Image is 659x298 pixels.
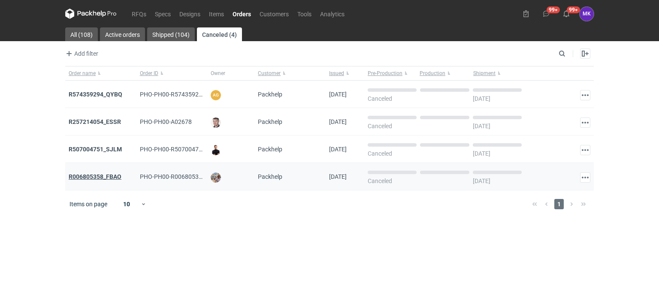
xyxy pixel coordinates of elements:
p: Canceled [368,123,392,129]
span: Customer [258,70,281,77]
span: 05/12/2022 [329,118,347,125]
figcaption: AG [211,90,221,100]
a: Designs [175,9,205,19]
a: Specs [151,9,175,19]
span: Owner [211,70,225,77]
p: Canceled [368,95,392,102]
svg: Packhelp Pro [65,9,117,19]
img: Maciej Sikora [211,117,221,128]
span: Order ID [140,70,158,77]
a: Canceled (4) [197,27,242,41]
p: Canceled [368,178,392,184]
button: Customer [254,66,326,80]
p: [DATE] [473,95,490,102]
div: 10 [113,198,141,210]
span: 24/08/2022 [329,146,347,153]
span: Items on page [70,200,107,208]
p: Canceled [368,150,392,157]
span: Packhelp [258,173,282,180]
span: PHO-PH00-R574359294_QYBQ [140,91,224,98]
span: Packhelp [258,91,282,98]
button: 99+ [559,7,573,21]
span: Add filter [64,48,98,59]
button: 99+ [539,7,553,21]
a: Analytics [316,9,349,19]
a: R257214054_ESSR [69,118,121,125]
button: Actions [580,117,590,128]
a: RFQs [127,9,151,19]
button: Issued [326,66,364,80]
input: Search [557,48,584,59]
a: Customers [255,9,293,19]
span: Pre-Production [368,70,402,77]
span: Production [420,70,445,77]
button: Production [418,66,472,80]
span: Packhelp [258,146,282,153]
a: Items [205,9,228,19]
img: Tomasz Kubiak [211,145,221,155]
span: PHO-PH00-R006805358_FBAO [140,173,224,180]
span: 09/08/2022 [329,173,347,180]
p: [DATE] [473,123,490,129]
span: Shipment [473,70,496,77]
p: [DATE] [473,150,490,157]
a: R574359294_QYBQ [69,91,122,98]
button: Actions [580,172,590,183]
button: MK [580,7,594,21]
a: R507004751_SJLM [69,146,122,153]
span: PHO-PH00-R507004751_SJLM [140,146,224,153]
a: Tools [293,9,316,19]
span: Packhelp [258,118,282,125]
button: Order name [65,66,136,80]
span: Order name [69,70,96,77]
a: All (108) [65,27,98,41]
span: PHO-PH00-A02678 [140,118,192,125]
a: Active orders [100,27,145,41]
a: R006805358_FBAO [69,173,121,180]
a: Orders [228,9,255,19]
span: 1 [554,199,564,209]
button: Order ID [136,66,208,80]
img: Michał Palasek [211,172,221,183]
p: [DATE] [473,178,490,184]
span: 05/01/2024 [329,91,347,98]
div: Martyna Kozyra [580,7,594,21]
button: Pre-Production [364,66,418,80]
button: Add filter [63,48,99,59]
button: Shipment [472,66,525,80]
button: Actions [580,90,590,100]
a: Shipped (104) [147,27,195,41]
span: Issued [329,70,344,77]
button: Actions [580,145,590,155]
